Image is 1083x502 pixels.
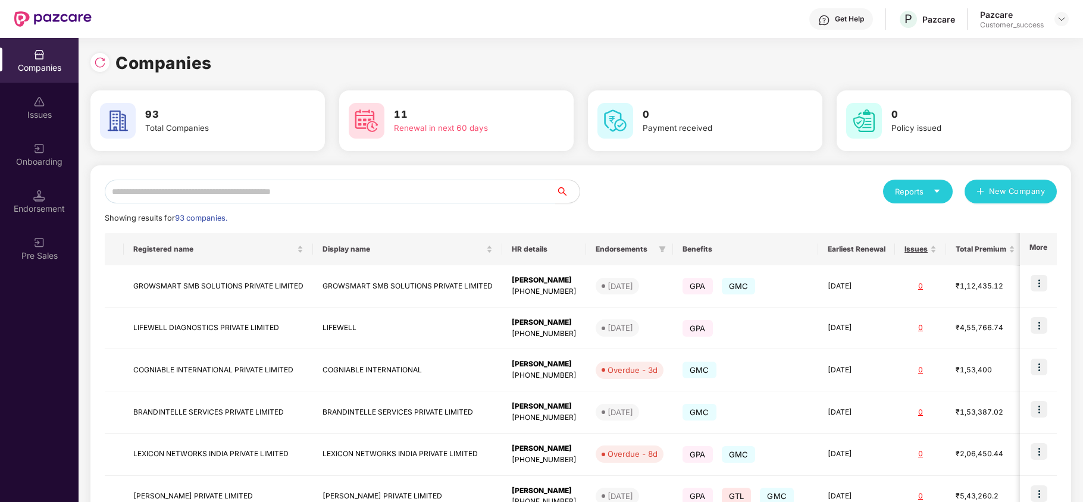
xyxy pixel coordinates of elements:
span: Total Premium [956,244,1006,254]
span: filter [659,246,666,253]
span: Endorsements [596,244,654,254]
div: Payment received [643,122,783,134]
td: LEXICON NETWORKS INDIA PRIVATE LIMITED [124,434,313,476]
div: [PERSON_NAME] [512,275,577,286]
td: LEXICON NETWORKS INDIA PRIVATE LIMITED [313,434,502,476]
span: Registered name [133,244,295,254]
button: search [555,180,580,203]
div: [DATE] [608,406,633,418]
span: filter [656,242,668,256]
h3: 0 [643,107,783,123]
div: Pazcare [922,14,955,25]
span: Issues [904,244,928,254]
img: svg+xml;base64,PHN2ZyB4bWxucz0iaHR0cDovL3d3dy53My5vcmcvMjAwMC9zdmciIHdpZHRoPSI2MCIgaGVpZ2h0PSI2MC... [846,103,882,139]
img: icon [1031,359,1047,375]
div: [PHONE_NUMBER] [512,454,577,466]
div: ₹2,06,450.44 [956,448,1015,460]
div: Renewal in next 60 days [394,122,534,134]
div: [PERSON_NAME] [512,401,577,412]
td: COGNIABLE INTERNATIONAL PRIVATE LIMITED [124,349,313,391]
td: [DATE] [818,349,895,391]
img: svg+xml;base64,PHN2ZyB3aWR0aD0iMTQuNSIgaGVpZ2h0PSIxNC41IiB2aWV3Qm94PSIwIDAgMTYgMTYiIGZpbGw9Im5vbm... [33,190,45,202]
span: New Company [989,186,1046,197]
div: 0 [904,365,937,376]
td: BRANDINTELLE SERVICES PRIVATE LIMITED [313,391,502,434]
div: 0 [904,448,937,460]
img: svg+xml;base64,PHN2ZyB4bWxucz0iaHR0cDovL3d3dy53My5vcmcvMjAwMC9zdmciIHdpZHRoPSI2MCIgaGVpZ2h0PSI2MC... [349,103,384,139]
img: icon [1031,401,1047,418]
div: [PERSON_NAME] [512,359,577,370]
div: Get Help [835,14,864,24]
img: svg+xml;base64,PHN2ZyBpZD0iUmVsb2FkLTMyeDMyIiB4bWxucz0iaHR0cDovL3d3dy53My5vcmcvMjAwMC9zdmciIHdpZH... [94,57,106,68]
div: ₹1,53,387.02 [956,407,1015,418]
div: Overdue - 3d [608,364,658,376]
th: More [1020,233,1057,265]
th: Display name [313,233,502,265]
td: BRANDINTELLE SERVICES PRIVATE LIMITED [124,391,313,434]
div: Reports [895,186,941,197]
div: Customer_success [980,20,1044,30]
div: [DATE] [608,490,633,502]
div: [PHONE_NUMBER] [512,328,577,340]
th: Total Premium [946,233,1025,265]
img: svg+xml;base64,PHN2ZyBpZD0iRHJvcGRvd24tMzJ4MzIiIHhtbG5zPSJodHRwOi8vd3d3LnczLm9yZy8yMDAwL3N2ZyIgd2... [1057,14,1066,24]
div: [PERSON_NAME] [512,485,577,497]
span: GPA [683,320,713,337]
div: [DATE] [608,322,633,334]
td: LIFEWELL DIAGNOSTICS PRIVATE LIMITED [124,308,313,350]
h3: 0 [891,107,1032,123]
img: svg+xml;base64,PHN2ZyB3aWR0aD0iMjAiIGhlaWdodD0iMjAiIHZpZXdCb3g9IjAgMCAyMCAyMCIgZmlsbD0ibm9uZSIgeG... [33,237,45,249]
div: ₹1,53,400 [956,365,1015,376]
img: svg+xml;base64,PHN2ZyBpZD0iSXNzdWVzX2Rpc2FibGVkIiB4bWxucz0iaHR0cDovL3d3dy53My5vcmcvMjAwMC9zdmciIH... [33,96,45,108]
div: 0 [904,281,937,292]
th: Issues [895,233,946,265]
span: Display name [323,244,484,254]
h3: 11 [394,107,534,123]
th: Registered name [124,233,313,265]
img: svg+xml;base64,PHN2ZyB4bWxucz0iaHR0cDovL3d3dy53My5vcmcvMjAwMC9zdmciIHdpZHRoPSI2MCIgaGVpZ2h0PSI2MC... [597,103,633,139]
td: LIFEWELL [313,308,502,350]
span: plus [976,187,984,197]
img: svg+xml;base64,PHN2ZyB4bWxucz0iaHR0cDovL3d3dy53My5vcmcvMjAwMC9zdmciIHdpZHRoPSI2MCIgaGVpZ2h0PSI2MC... [100,103,136,139]
span: search [555,187,580,196]
span: caret-down [933,187,941,195]
img: svg+xml;base64,PHN2ZyBpZD0iSGVscC0zMngzMiIgeG1sbnM9Imh0dHA6Ly93d3cudzMub3JnLzIwMDAvc3ZnIiB3aWR0aD... [818,14,830,26]
img: New Pazcare Logo [14,11,92,27]
div: [PERSON_NAME] [512,443,577,454]
span: GMC [683,362,716,378]
span: GMC [722,446,756,463]
td: [DATE] [818,265,895,308]
div: ₹4,55,766.74 [956,322,1015,334]
td: COGNIABLE INTERNATIONAL [313,349,502,391]
th: HR details [502,233,586,265]
div: 0 [904,407,937,418]
div: ₹5,43,260.2 [956,491,1015,502]
th: Benefits [673,233,818,265]
span: GMC [722,278,756,294]
span: Showing results for [105,214,227,222]
span: GPA [683,278,713,294]
span: P [904,12,912,26]
div: [PHONE_NUMBER] [512,286,577,297]
img: icon [1031,485,1047,502]
img: svg+xml;base64,PHN2ZyB3aWR0aD0iMjAiIGhlaWdodD0iMjAiIHZpZXdCb3g9IjAgMCAyMCAyMCIgZmlsbD0ibm9uZSIgeG... [33,143,45,155]
div: [PHONE_NUMBER] [512,370,577,381]
span: 93 companies. [175,214,227,222]
img: icon [1031,443,1047,460]
img: icon [1031,317,1047,334]
td: [DATE] [818,434,895,476]
div: [PERSON_NAME] [512,317,577,328]
div: 0 [904,491,937,502]
div: ₹1,12,435.12 [956,281,1015,292]
td: [DATE] [818,391,895,434]
img: svg+xml;base64,PHN2ZyBpZD0iQ29tcGFuaWVzIiB4bWxucz0iaHR0cDovL3d3dy53My5vcmcvMjAwMC9zdmciIHdpZHRoPS... [33,49,45,61]
td: [DATE] [818,308,895,350]
div: [PHONE_NUMBER] [512,412,577,423]
div: Total Companies [145,122,286,134]
div: 0 [904,322,937,334]
th: Earliest Renewal [818,233,895,265]
div: [DATE] [608,280,633,292]
div: Pazcare [980,9,1044,20]
td: GROWSMART SMB SOLUTIONS PRIVATE LIMITED [313,265,502,308]
h3: 93 [145,107,286,123]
